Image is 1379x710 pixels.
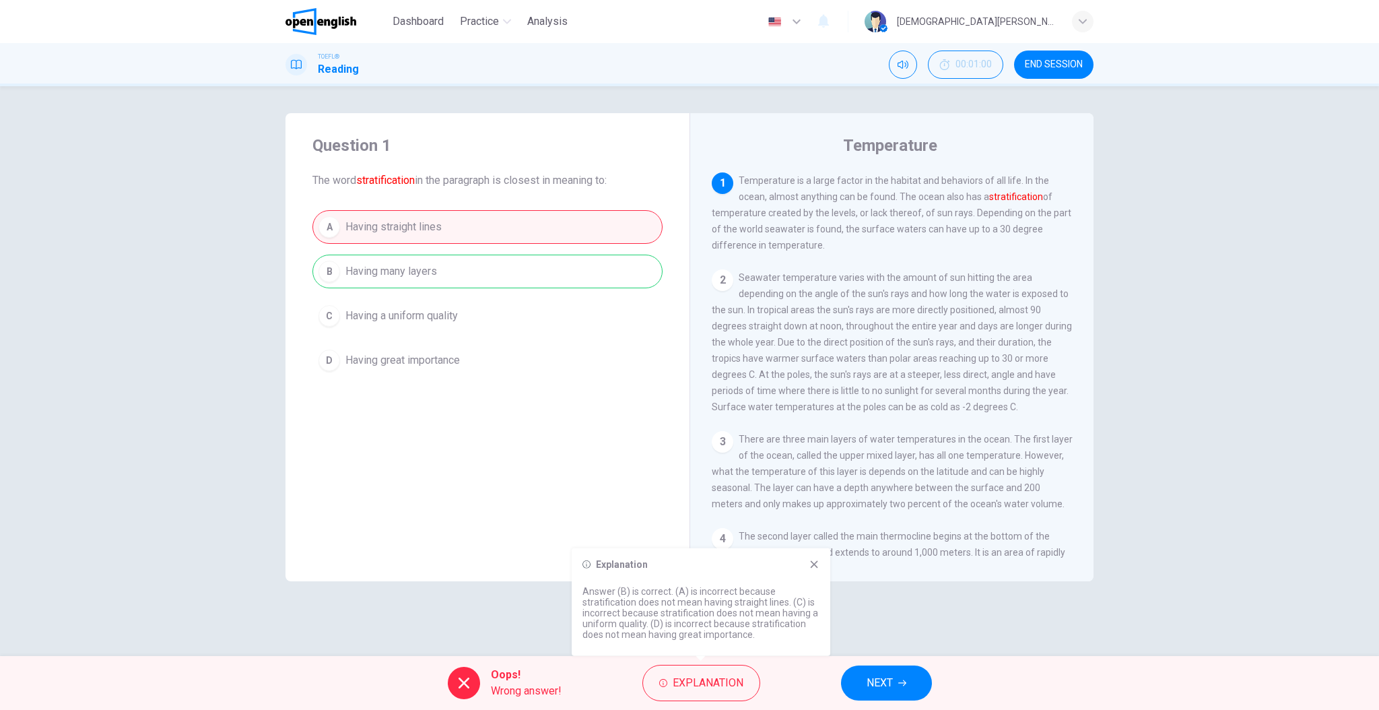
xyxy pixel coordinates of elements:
[928,51,1003,79] div: Hide
[712,431,733,453] div: 3
[1025,59,1083,70] span: END SESSION
[318,61,359,77] h1: Reading
[712,531,1073,606] span: The second layer called the main thermocline begins at the bottom of the upper mixed layer and ex...
[889,51,917,79] div: Mute
[491,683,562,699] span: Wrong answer!
[393,13,444,30] span: Dashboard
[673,674,743,692] span: Explanation
[312,135,663,156] h4: Question 1
[527,13,568,30] span: Analysis
[712,175,1071,251] span: Temperature is a large factor in the habitat and behaviors of all life. In the ocean, almost anyt...
[460,13,499,30] span: Practice
[843,135,937,156] h4: Temperature
[582,586,819,640] p: Answer (B) is correct. (A) is incorrect because stratification does not mean having straight line...
[867,674,893,692] span: NEXT
[712,172,733,194] div: 1
[285,8,356,35] img: OpenEnglish logo
[712,269,733,291] div: 2
[712,272,1072,412] span: Seawater temperature varies with the amount of sun hitting the area depending on the angle of the...
[712,434,1073,509] span: There are three main layers of water temperatures in the ocean. The first layer of the ocean, cal...
[989,191,1043,202] font: stratification
[712,528,733,550] div: 4
[766,17,783,27] img: en
[491,667,562,683] span: Oops!
[356,174,415,187] font: stratification
[312,172,663,189] span: The word in the paragraph is closest in meaning to:
[897,13,1056,30] div: [DEMOGRAPHIC_DATA][PERSON_NAME]
[865,11,886,32] img: Profile picture
[596,559,648,570] h6: Explanation
[955,59,992,70] span: 00:01:00
[318,52,339,61] span: TOEFL®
